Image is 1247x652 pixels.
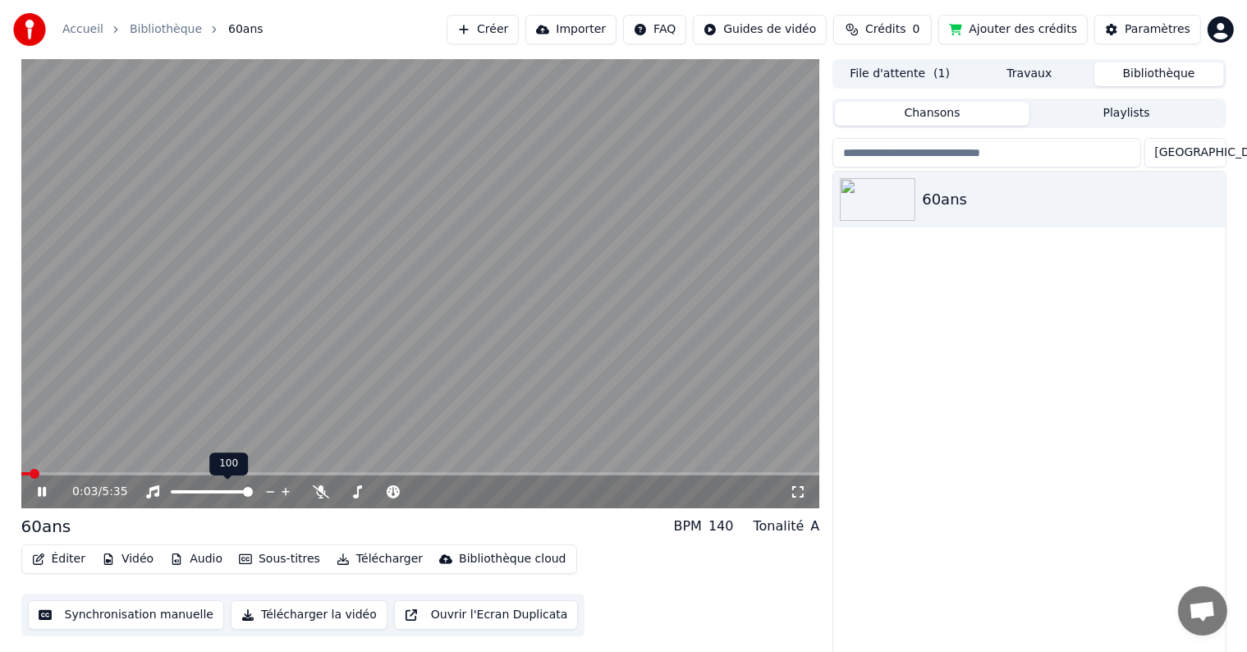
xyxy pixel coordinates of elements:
[865,21,905,38] span: Crédits
[102,484,127,500] span: 5:35
[835,102,1029,126] button: Chansons
[922,188,1218,211] div: 60ans
[1029,102,1224,126] button: Playlists
[28,600,225,630] button: Synchronisation manuelle
[708,517,734,536] div: 140
[833,15,932,44] button: Crédits0
[835,62,965,86] button: File d'attente
[228,21,264,38] span: 60ans
[13,13,46,46] img: youka
[913,21,920,38] span: 0
[693,15,827,44] button: Guides de vidéo
[810,517,819,536] div: A
[232,548,327,571] button: Sous-titres
[965,62,1094,86] button: Travaux
[330,548,429,571] button: Télécharger
[933,66,950,82] span: ( 1 )
[1094,15,1201,44] button: Paramètres
[394,600,579,630] button: Ouvrir l'Ecran Duplicata
[209,452,248,475] div: 100
[62,21,103,38] a: Accueil
[1125,21,1190,38] div: Paramètres
[1094,62,1224,86] button: Bibliothèque
[447,15,519,44] button: Créer
[72,484,98,500] span: 0:03
[1178,586,1227,636] a: Ouvrir le chat
[938,15,1088,44] button: Ajouter des crédits
[72,484,112,500] div: /
[754,517,805,536] div: Tonalité
[95,548,160,571] button: Vidéo
[163,548,229,571] button: Audio
[25,548,92,571] button: Éditer
[525,15,617,44] button: Importer
[130,21,202,38] a: Bibliothèque
[231,600,387,630] button: Télécharger la vidéo
[623,15,686,44] button: FAQ
[674,517,702,536] div: BPM
[62,21,264,38] nav: breadcrumb
[21,515,71,538] div: 60ans
[459,551,566,567] div: Bibliothèque cloud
